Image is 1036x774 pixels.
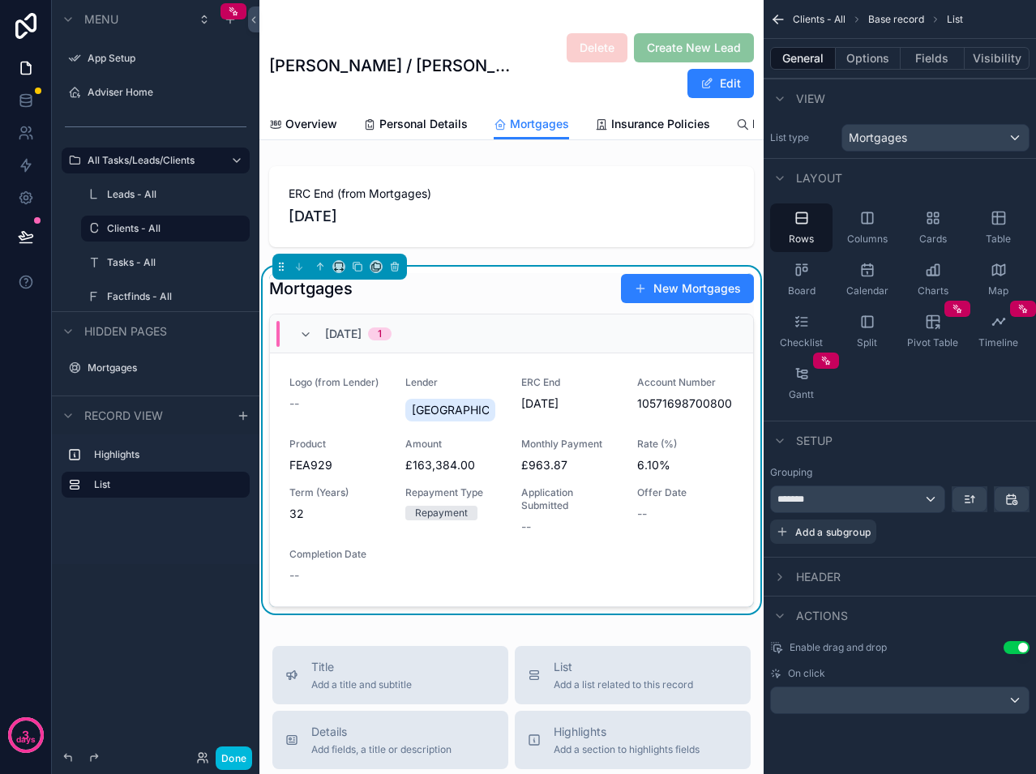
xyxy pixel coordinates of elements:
[379,116,468,132] span: Personal Details
[637,438,734,451] span: Rate (%)
[796,91,825,107] span: View
[795,526,871,538] span: Add a subgroup
[311,724,452,740] span: Details
[311,659,412,675] span: Title
[289,486,386,499] span: Term (Years)
[521,486,618,512] span: Application Submitted
[107,256,240,269] label: Tasks - All
[88,154,217,167] a: All Tasks/Leads/Clients
[796,170,842,186] span: Layout
[88,86,240,99] label: Adviser Home
[595,109,710,142] a: Insurance Policies
[94,448,237,461] label: Highlights
[788,284,816,297] span: Board
[289,376,386,389] span: Logo (from Lender)
[269,109,337,142] a: Overview
[311,678,412,691] span: Add a title and subtitle
[836,255,898,304] button: Calendar
[637,376,734,389] span: Account Number
[868,13,924,26] span: Base record
[796,608,848,624] span: Actions
[311,743,452,756] span: Add fields, a title or description
[637,457,734,473] span: 6.10%
[637,486,734,499] span: Offer Date
[289,396,299,412] span: --
[770,131,835,144] label: List type
[272,646,508,704] button: TitleAdd a title and subtitle
[901,203,964,252] button: Cards
[521,396,618,412] span: [DATE]
[687,69,754,98] button: Edit
[52,434,259,514] div: scrollable content
[752,116,803,132] span: Factfinds
[907,336,958,349] span: Pivot Table
[289,457,386,473] span: FEA929
[790,641,887,654] span: Enable drag and drop
[789,233,814,246] span: Rows
[270,353,753,606] a: Logo (from Lender)--Lender[GEOGRAPHIC_DATA]ERC End[DATE]Account Number10571698700800ProductFEA929...
[405,457,502,473] span: £163,384.00
[88,52,240,65] label: App Setup
[770,359,833,408] button: Gantt
[770,466,812,479] label: Grouping
[796,569,841,585] span: Header
[780,336,823,349] span: Checklist
[405,438,502,451] span: Amount
[789,388,814,401] span: Gantt
[84,408,163,424] span: Record view
[405,486,502,499] span: Repayment Type
[269,277,353,300] h1: Mortgages
[770,47,836,70] button: General
[521,376,618,389] span: ERC End
[107,290,240,303] label: Factfinds - All
[554,659,693,675] span: List
[788,667,825,680] span: On click
[285,116,337,132] span: Overview
[967,255,1030,304] button: Map
[901,47,965,70] button: Fields
[88,361,240,374] label: Mortgages
[986,233,1011,246] span: Table
[847,233,888,246] span: Columns
[978,336,1018,349] span: Timeline
[857,336,877,349] span: Split
[836,307,898,356] button: Split
[637,396,734,412] span: 10571698700800
[901,255,964,304] button: Charts
[269,54,513,77] h1: [PERSON_NAME] / [PERSON_NAME]
[22,727,29,743] p: 3
[510,116,569,132] span: Mortgages
[107,222,240,235] label: Clients - All
[770,255,833,304] button: Board
[216,746,252,770] button: Done
[107,188,240,201] label: Leads - All
[836,47,901,70] button: Options
[841,124,1030,152] button: Mortgages
[521,457,618,473] span: £963.87
[378,327,382,340] div: 1
[611,116,710,132] span: Insurance Policies
[521,438,618,451] span: Monthly Payment
[412,402,489,418] span: [GEOGRAPHIC_DATA]
[793,13,845,26] span: Clients - All
[84,11,118,28] span: Menu
[84,323,167,340] span: Hidden pages
[770,307,833,356] button: Checklist
[621,274,754,303] button: New Mortgages
[325,326,362,342] span: [DATE]
[272,711,508,769] button: DetailsAdd fields, a title or description
[901,307,964,356] button: Pivot Table
[770,203,833,252] button: Rows
[736,109,803,142] a: Factfinds
[289,438,386,451] span: Product
[796,433,833,449] span: Setup
[919,233,947,246] span: Cards
[515,646,751,704] button: ListAdd a list related to this record
[846,284,888,297] span: Calendar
